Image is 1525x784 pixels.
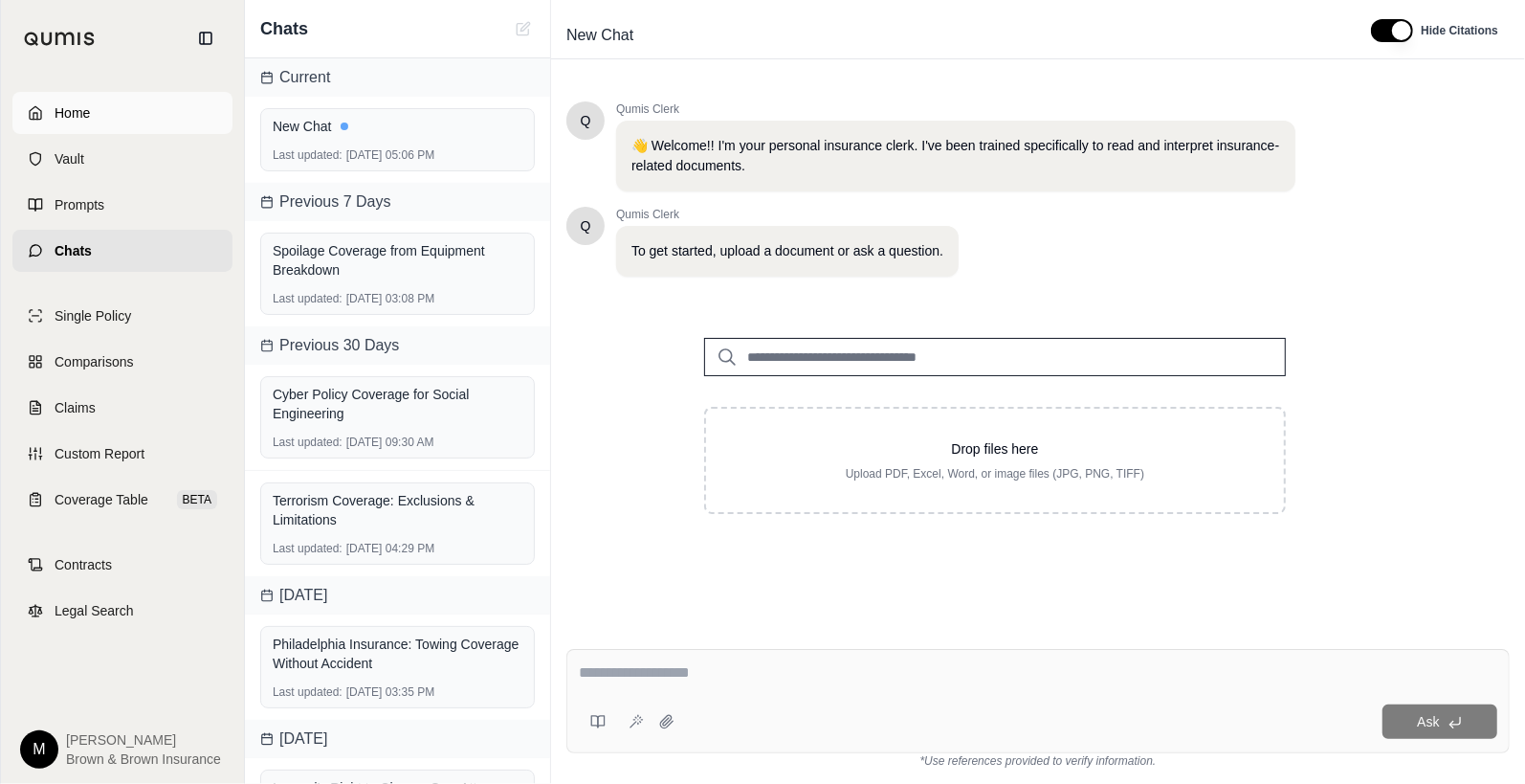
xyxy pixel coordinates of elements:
span: Last updated: [273,435,343,450]
span: Coverage Table [55,490,148,509]
span: Prompts [55,195,104,214]
div: [DATE] 03:08 PM [273,291,522,306]
span: Ask [1417,714,1439,729]
span: BETA [177,490,217,509]
span: Home [55,103,90,123]
p: To get started, upload a document or ask a question. [631,241,943,261]
div: *Use references provided to verify information. [566,753,1510,769]
div: Spoilage Coverage from Equipment Breakdown [273,241,522,280]
a: Home [12,92,232,134]
span: Last updated: [273,541,343,556]
div: [DATE] [245,720,550,758]
span: Hello [581,216,591,235]
div: Previous 7 Days [245,183,550,221]
button: New Chat [512,17,535,40]
div: Terrorism Coverage: Exclusions & Limitations [273,491,522,529]
div: [DATE] 09:30 AM [273,435,522,450]
span: Qumis Clerk [616,101,1295,117]
span: Custom Report [55,444,144,463]
span: Chats [260,15,308,42]
a: Coverage TableBETA [12,479,232,521]
span: Qumis Clerk [616,207,959,222]
a: Vault [12,138,232,180]
a: Single Policy [12,295,232,337]
div: [DATE] 03:35 PM [273,684,522,700]
a: Claims [12,387,232,429]
div: New Chat [273,117,522,136]
span: Hide Citations [1421,23,1498,38]
div: [DATE] [245,576,550,615]
a: Chats [12,230,232,272]
span: Last updated: [273,147,343,163]
img: Qumis Logo [24,32,96,46]
div: Cyber Policy Coverage for Social Engineering [273,385,522,423]
span: Last updated: [273,684,343,700]
div: [DATE] 04:29 PM [273,541,522,556]
p: Upload PDF, Excel, Word, or image files (JPG, PNG, TIFF) [737,466,1253,482]
a: Custom Report [12,433,232,475]
span: Chats [55,241,92,260]
div: Edit Title [559,20,1348,51]
span: Brown & Brown Insurance [66,750,221,769]
span: Claims [55,398,96,417]
span: Contracts [55,555,112,574]
p: 👋 Welcome!! I'm your personal insurance clerk. I've been trained specifically to read and interpr... [631,136,1280,176]
div: Philadelphia Insurance: Towing Coverage Without Accident [273,635,522,673]
span: New Chat [559,20,641,51]
a: Prompts [12,184,232,226]
button: Ask [1382,705,1497,739]
span: Hello [581,111,591,130]
button: Collapse sidebar [190,23,221,54]
a: Contracts [12,544,232,586]
a: Comparisons [12,341,232,383]
span: [PERSON_NAME] [66,730,221,750]
div: Current [245,58,550,97]
span: Last updated: [273,291,343,306]
span: Legal Search [55,601,134,620]
span: Single Policy [55,306,131,325]
a: Legal Search [12,590,232,632]
div: M [20,730,58,769]
div: Previous 30 Days [245,326,550,365]
p: Drop files here [737,439,1253,459]
span: Vault [55,149,84,168]
span: Comparisons [55,352,133,371]
div: [DATE] 05:06 PM [273,147,522,163]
